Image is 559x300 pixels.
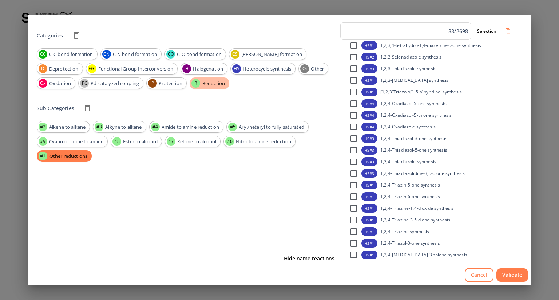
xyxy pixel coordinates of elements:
p: #1 [369,89,374,95]
div: COC-O bond formation [164,48,226,60]
div: #1 [39,152,47,160]
div: HS [361,146,377,155]
div: #2Alkene to alkane [37,121,90,133]
div: HS [361,181,377,189]
p: #4 [369,113,374,118]
div: HS [361,41,377,50]
div: PProtection [146,77,187,89]
div: HS [361,169,377,178]
div: HS#31,2,4-Thiadiazolidine-3,5-dione synthesis [340,168,522,179]
span: C-C bond formation [45,51,97,58]
div: HS [361,99,377,108]
div: P [148,79,157,88]
p: #1 [369,43,374,48]
div: #1Other reductions [37,150,92,162]
div: PCPd-catalyzed coupling [78,77,143,89]
div: HS#41,2,4-Oxadiazol-5-thione synthesis [340,109,522,121]
p: #4 [369,101,374,107]
span: Cyano or imine to amine [45,138,107,145]
span: Other [307,65,328,73]
span: Halogenation [189,65,227,73]
span: 1,2,4-Oxadiazol-5-one synthesis [380,101,447,107]
span: Other reductions [45,153,92,160]
div: HS#11,2,3,4-tetrahydro-1,4-diazepine-5-one synthesis [340,40,522,51]
div: OtOther [298,63,328,75]
div: HS#11,2,4-Triazine synthesis [340,226,522,237]
div: HS [361,64,377,73]
p: #3 [369,148,374,153]
span: C-O bond formation [173,51,226,58]
p: #1 [369,252,374,258]
div: #5Aryl/hetaryl to fully saturated [226,121,309,133]
p: #4 [369,124,374,130]
div: #9 [39,137,47,146]
span: Amide to amine reduction [158,124,223,131]
div: HS#11,2,4-Triazol-3-one synthesis [340,237,522,249]
div: HS [361,157,377,166]
div: #8Ester to alcohol [111,136,162,147]
span: 1,2,4-Oxadiazol-5-thione synthesis [380,112,452,119]
div: HS [361,239,377,248]
div: #7 [167,137,175,146]
p: #1 [369,183,374,188]
div: HS#11,2,3-[MEDICAL_DATA] synthesis [340,75,522,86]
div: HS#1[1,2,3]Triazolo[1,5-a]pyridine_synthesis [340,86,522,98]
p: #3 [369,159,374,165]
div: H [182,64,191,73]
span: 1,2,3-Thiadiazole synthesis [380,66,436,72]
div: #2 [39,123,47,131]
span: 1,2,4-Thiadiazol-5-one synthesis [380,147,447,153]
span: Pd-catalyzed coupling [87,80,143,87]
span: Ester to alcohol [119,138,161,145]
div: #7Ketone to alcohol [165,136,221,147]
div: HS [361,204,377,213]
div: CC [39,50,47,59]
span: 1,2,3-[MEDICAL_DATA] synthesis [380,77,449,84]
div: HS#31,2,4-Thiadiazole synthesis [340,156,522,168]
span: C-N bond formation [109,51,162,58]
span: 1,2,3,4-tetrahydro-1,4-diazepine-5-one synthesis [380,43,481,49]
div: HS#11,2,4-Triazine-3,5-dione synthesis [340,214,522,226]
div: CCC-C bond formation [37,48,98,60]
span: 1,2,4-Triazine-1,4-dioxide synthesis [380,205,453,212]
div: RReduction [190,77,229,89]
div: #3Alkyne to alkane [93,121,146,133]
div: HS [361,251,377,259]
span: 1,2,4-Oxadiazole synthesis [380,124,436,130]
span: Categories [37,32,63,39]
div: HS#31,2,4-Thiadiazol-3-one synthesis [340,133,522,144]
p: #3 [369,66,374,72]
button: Hide name reactions [281,252,337,265]
div: CS[PERSON_NAME] formation [229,48,306,60]
p: #3 [369,171,374,176]
div: #8 [112,137,121,146]
span: [PERSON_NAME] formation [237,51,306,58]
span: Heterocycle synthesis [239,65,295,73]
div: HS#41,2,4-Oxadiazole synthesis [340,121,522,133]
p: #1 [369,217,374,223]
span: 1,2,4-Thiadiazol-3-one synthesis [380,136,447,142]
div: PC [80,79,89,88]
span: Nitro to amine reduction [232,138,295,145]
div: #5 [228,123,237,131]
div: #9Cyano or imine to amine [37,136,108,147]
span: 1,2,4-Triazol-3-one synthesis [380,240,440,247]
span: 1,2,4-Thiadiazolidine-3,5-dione synthesis [380,171,465,177]
button: Selection [474,25,499,37]
div: #6Nitro to amine reduction [223,136,296,147]
p: #1 [369,194,374,200]
div: Ox [39,79,47,88]
p: #1 [369,78,374,83]
span: 1,2,4-Triazine-3,5-dione synthesis [380,217,450,223]
div: HS#31,2,3-Thiadiazole synthesis [340,63,522,75]
div: HS [361,192,377,201]
div: #3 [95,123,103,131]
p: #1 [369,229,374,235]
div: DDeprotection [37,63,83,75]
div: OxOxidation [37,77,75,89]
span: Deprotection [45,65,83,73]
span: Alkyne to alkane [101,124,146,131]
p: #3 [369,136,374,141]
div: HHalogenation [181,63,227,75]
span: Alkene to alkane [45,124,90,131]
